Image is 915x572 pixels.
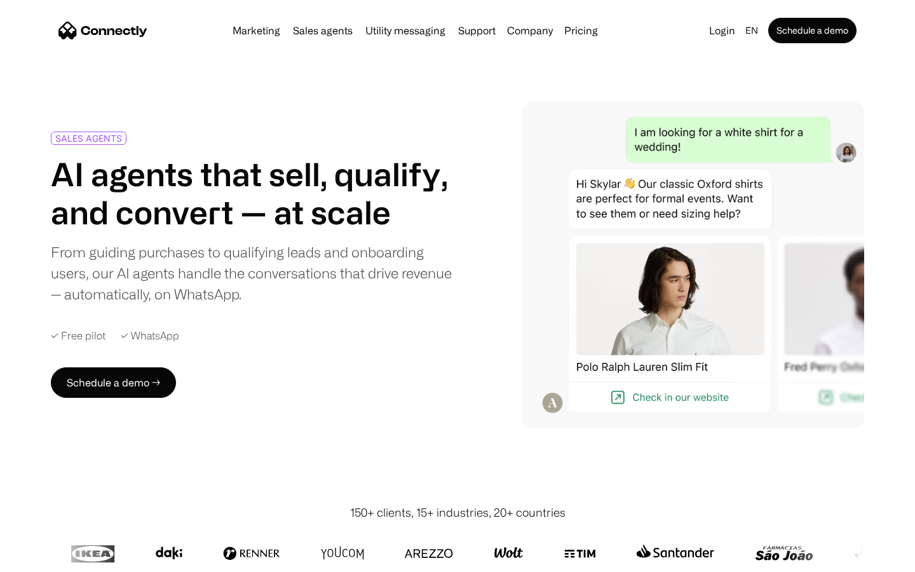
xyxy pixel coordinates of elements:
[507,22,553,39] div: Company
[360,25,451,36] a: Utility messaging
[51,242,452,304] div: From guiding purchases to qualifying leads and onboarding users, our AI agents handle the convers...
[288,25,358,36] a: Sales agents
[55,133,122,143] div: SALES AGENTS
[121,330,179,342] div: ✓ WhatsApp
[13,548,76,568] aside: Language selected: English
[51,367,176,398] a: Schedule a demo →
[745,22,758,39] div: en
[350,504,566,521] div: 150+ clients, 15+ industries, 20+ countries
[704,22,740,39] a: Login
[768,18,857,43] a: Schedule a demo
[25,550,76,568] ul: Language list
[51,330,105,342] div: ✓ Free pilot
[453,25,501,36] a: Support
[227,25,285,36] a: Marketing
[559,25,603,36] a: Pricing
[51,155,452,231] h1: AI agents that sell, qualify, and convert — at scale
